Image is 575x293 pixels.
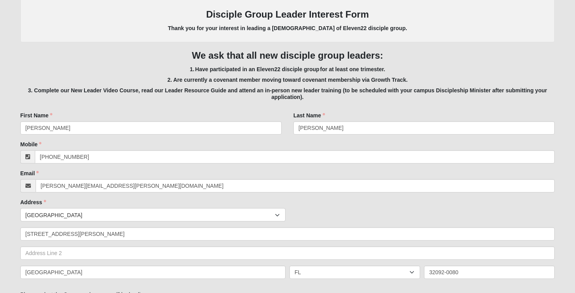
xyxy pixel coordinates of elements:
[20,111,52,119] label: First Name
[20,227,555,241] input: Address Line 1
[28,25,547,32] h5: Thank you for your interest in leading a [DEMOGRAPHIC_DATA] of Eleven22 disciple group.
[424,266,555,279] input: Zip
[25,209,275,222] span: [GEOGRAPHIC_DATA]
[20,66,555,73] h5: 1. Have participated in an Eleven22 disciple group for at least one trimester.
[20,169,39,177] label: Email
[20,77,555,83] h5: 2. Are currently a covenant member moving toward covenant membership via Growth Track.
[20,198,46,206] label: Address
[20,246,555,260] input: Address Line 2
[20,50,555,61] h3: We ask that all new disciple group leaders:
[20,140,41,148] label: Mobile
[293,111,325,119] label: Last Name
[20,266,286,279] input: City
[20,87,555,101] h5: 3. Complete our New Leader Video Course, read our Leader Resource Guide and attend an in-person n...
[28,9,547,20] h3: Disciple Group Leader Interest Form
